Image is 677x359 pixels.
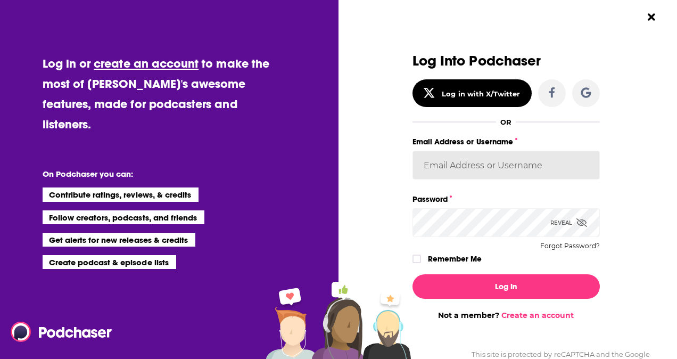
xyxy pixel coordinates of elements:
button: Log in with X/Twitter [412,79,532,107]
a: Podchaser - Follow, Share and Rate Podcasts [11,322,104,342]
button: Log In [412,274,600,299]
li: Follow creators, podcasts, and friends [43,210,205,224]
a: create an account [94,56,199,71]
a: Create an account [501,311,574,320]
img: Podchaser - Follow, Share and Rate Podcasts [11,322,113,342]
li: Create podcast & episode lists [43,255,176,269]
li: Contribute ratings, reviews, & credits [43,187,199,201]
label: Remember Me [428,252,482,266]
button: Forgot Password? [540,242,600,250]
div: Reveal [550,208,587,237]
input: Email Address or Username [412,151,600,179]
div: OR [500,118,511,126]
div: Log in with X/Twitter [442,89,520,98]
button: Close Button [641,7,662,27]
label: Email Address or Username [412,135,600,149]
li: On Podchaser you can: [43,169,255,179]
h3: Log Into Podchaser [412,53,600,69]
li: Get alerts for new releases & credits [43,233,195,247]
label: Password [412,192,600,206]
div: Not a member? [412,311,600,320]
